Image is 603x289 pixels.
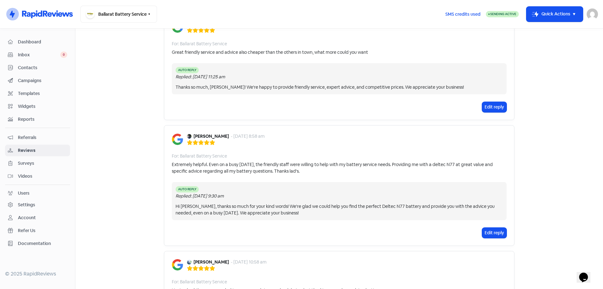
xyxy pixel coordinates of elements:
[18,147,67,154] span: Reviews
[176,67,199,73] span: Auto Reply
[176,193,224,199] i: Replied: [DATE] 9:30 am
[176,84,503,91] div: Thanks so much, [PERSON_NAME]! We're happy to provide friendly service, expert advice, and compet...
[482,102,507,112] button: Edit reply
[18,202,35,208] div: Settings
[18,52,60,58] span: Inbox
[18,227,67,234] span: Refer Us
[5,88,70,99] a: Templates
[80,6,157,23] button: Ballarat Battery Service
[440,10,486,17] a: SMS credits used
[172,279,227,285] div: For: Ballarat Battery Service
[5,187,70,199] a: Users
[172,259,183,270] img: Image
[187,134,192,139] img: Avatar
[5,114,70,125] a: Reports
[231,133,265,140] div: - [DATE] 8:58 am
[490,12,516,16] span: Sending Active
[231,259,267,265] div: - [DATE] 10:58 am
[176,74,225,80] i: Replied: [DATE] 11:25 am
[193,259,229,265] b: [PERSON_NAME]
[172,161,507,175] div: Extremely helpful. Even on a busy [DATE], the friendly staff were willing to help with my battery...
[526,7,583,22] button: Quick Actions
[587,8,598,20] img: User
[5,132,70,143] a: Referrals
[5,199,70,211] a: Settings
[60,52,67,58] span: 0
[18,134,67,141] span: Referrals
[193,133,229,140] b: [PERSON_NAME]
[18,64,67,71] span: Contacts
[18,173,67,180] span: Videos
[18,103,67,110] span: Widgets
[187,260,192,264] img: Avatar
[172,153,227,159] div: For: Ballarat Battery Service
[486,10,519,18] a: Sending Active
[5,101,70,112] a: Widgets
[5,158,70,169] a: Surveys
[176,203,503,216] div: Hi [PERSON_NAME], thanks so much for your kind words! We're glad we could help you find the perfe...
[18,190,30,197] div: Users
[5,238,70,249] a: Documentation
[172,49,368,56] div: Great friendly service and advice also cheaper than the others in town, what more could you want
[5,212,70,224] a: Account
[18,214,36,221] div: Account
[577,264,597,283] iframe: chat widget
[172,134,183,145] img: Image
[482,228,507,238] button: Edit reply
[445,11,481,18] span: SMS credits used
[18,39,67,45] span: Dashboard
[5,225,70,236] a: Refer Us
[18,77,67,84] span: Campaigns
[176,186,199,192] span: Auto Reply
[18,160,67,167] span: Surveys
[5,62,70,74] a: Contacts
[5,170,70,182] a: Videos
[18,116,67,123] span: Reports
[5,49,70,61] a: Inbox 0
[5,36,70,48] a: Dashboard
[18,90,67,97] span: Templates
[5,270,70,278] div: © 2025 RapidReviews
[5,75,70,86] a: Campaigns
[5,145,70,156] a: Reviews
[172,41,227,47] div: For: Ballarat Battery Service
[18,240,67,247] span: Documentation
